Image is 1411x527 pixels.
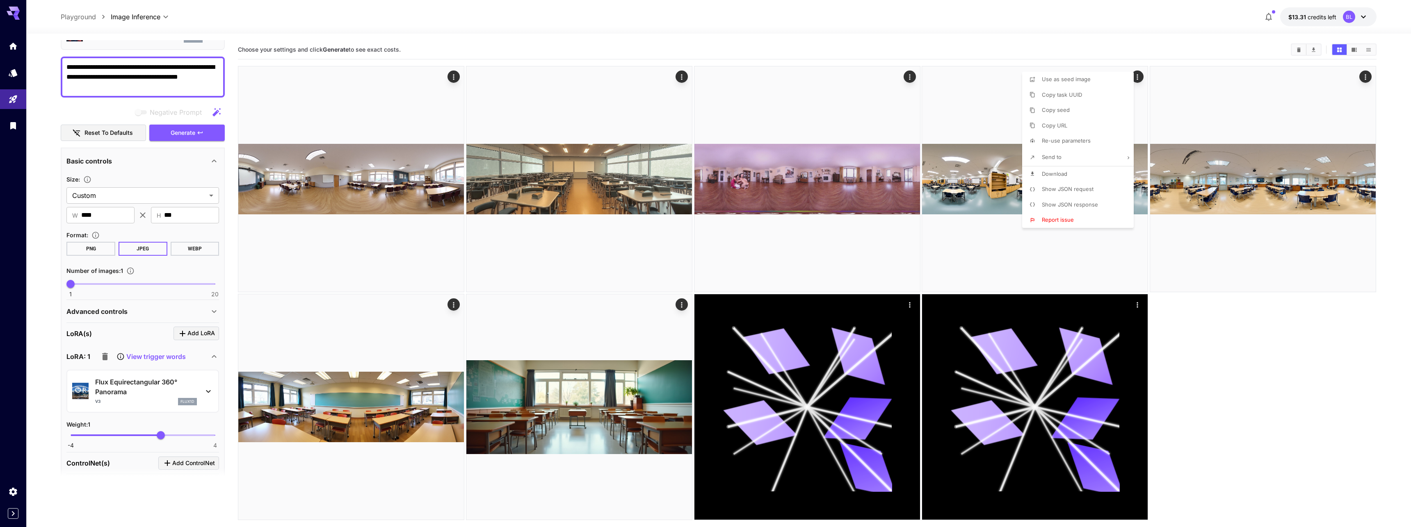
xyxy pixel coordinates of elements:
[1042,122,1067,129] span: Copy URL
[1042,91,1082,98] span: Copy task UUID
[1042,76,1091,82] span: Use as seed image
[1042,154,1062,160] span: Send to
[1042,107,1070,113] span: Copy seed
[1042,216,1074,223] span: Report issue
[1042,201,1098,208] span: Show JSON response
[1042,137,1091,144] span: Re-use parameters
[1042,170,1067,177] span: Download
[1042,186,1094,192] span: Show JSON request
